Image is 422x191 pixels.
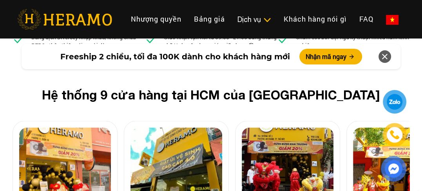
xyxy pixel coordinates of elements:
[188,11,231,28] a: Bảng giá
[353,11,380,28] a: FAQ
[390,130,399,139] img: phone-icon
[384,124,405,145] a: phone-icon
[237,14,271,25] div: Dịch vụ
[25,87,397,102] h2: Hệ thống 9 cửa hàng tại HCM của [GEOGRAPHIC_DATA]
[299,49,362,64] button: Nhận mã ngay
[386,15,398,25] img: vn-flag.png
[277,11,353,28] a: Khách hàng nói gì
[17,9,112,29] img: heramo-logo.png
[60,51,290,62] span: Freeship 2 chiều, tối đa 100K dành cho khách hàng mới
[125,11,188,28] a: Nhượng quyền
[263,16,271,24] img: subToggleIcon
